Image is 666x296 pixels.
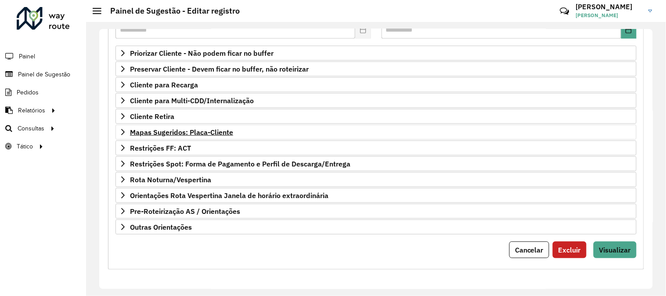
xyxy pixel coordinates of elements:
[594,242,637,258] button: Visualizar
[18,106,45,115] span: Relatórios
[130,65,309,72] span: Preservar Cliente - Devem ficar no buffer, não roteirizar
[515,245,544,254] span: Cancelar
[130,50,274,57] span: Priorizar Cliente - Não podem ficar no buffer
[115,93,637,108] a: Cliente para Multi-CDD/Internalização
[17,88,39,97] span: Pedidos
[130,129,233,136] span: Mapas Sugeridos: Placa-Cliente
[115,77,637,92] a: Cliente para Recarga
[18,124,44,133] span: Consultas
[17,142,33,151] span: Tático
[101,6,240,16] h2: Painel de Sugestão - Editar registro
[130,144,191,152] span: Restrições FF: ACT
[115,141,637,155] a: Restrições FF: ACT
[115,204,637,219] a: Pre-Roteirização AS / Orientações
[115,125,637,140] a: Mapas Sugeridos: Placa-Cliente
[115,46,637,61] a: Priorizar Cliente - Não podem ficar no buffer
[115,220,637,235] a: Outras Orientações
[130,97,254,104] span: Cliente para Multi-CDD/Internalização
[621,21,637,39] button: Choose Date
[555,2,574,21] a: Contato Rápido
[599,245,631,254] span: Visualizar
[558,245,581,254] span: Excluir
[130,113,174,120] span: Cliente Retira
[509,242,549,258] button: Cancelar
[130,224,192,231] span: Outras Orientações
[130,192,328,199] span: Orientações Rota Vespertina Janela de horário extraordinária
[18,70,70,79] span: Painel de Sugestão
[130,208,240,215] span: Pre-Roteirização AS / Orientações
[130,176,211,183] span: Rota Noturna/Vespertina
[115,109,637,124] a: Cliente Retira
[115,61,637,76] a: Preservar Cliente - Devem ficar no buffer, não roteirizar
[19,52,35,61] span: Painel
[130,160,350,167] span: Restrições Spot: Forma de Pagamento e Perfil de Descarga/Entrega
[553,242,587,258] button: Excluir
[115,188,637,203] a: Orientações Rota Vespertina Janela de horário extraordinária
[115,156,637,171] a: Restrições Spot: Forma de Pagamento e Perfil de Descarga/Entrega
[115,172,637,187] a: Rota Noturna/Vespertina
[576,11,642,19] span: [PERSON_NAME]
[576,3,642,11] h3: [PERSON_NAME]
[130,81,198,88] span: Cliente para Recarga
